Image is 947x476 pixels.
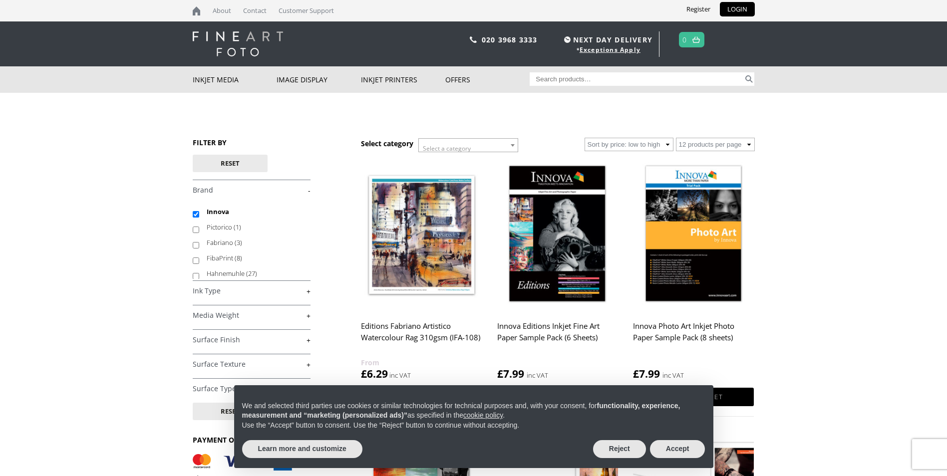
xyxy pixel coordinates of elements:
h2: Innova Photo Art Inkjet Photo Paper Sample Pack (8 sheets) [633,317,754,357]
span: £ [633,367,639,381]
h3: PAYMENT OPTIONS [193,435,311,445]
a: Innova Photo Art Inkjet Photo Paper Sample Pack (8 sheets) £7.99 inc VAT [633,159,754,381]
span: (3) [235,238,242,247]
h3: FILTER BY [193,138,311,147]
a: 0 [682,32,687,47]
a: Exceptions Apply [580,45,640,54]
a: + [193,335,311,345]
p: Use the “Accept” button to consent. Use the “Reject” button to continue without accepting. [242,421,705,431]
bdi: 7.99 [633,367,660,381]
a: Offers [445,66,530,93]
a: 020 3968 3333 [482,35,538,44]
a: Image Display [277,66,361,93]
a: + [193,360,311,369]
h4: Media Weight [193,305,311,325]
h2: Editions Fabriano Artistico Watercolour Rag 310gsm (IFA-108) [361,317,482,357]
h4: Surface Texture [193,354,311,374]
input: Search products… [530,72,743,86]
span: NEXT DAY DELIVERY [562,34,652,45]
button: Search [743,72,755,86]
label: Fabriano [207,235,301,250]
a: Register [679,2,718,16]
img: Innova Editions Inkjet Fine Art Paper Sample Pack (6 Sheets) [497,159,618,310]
label: FibaPrint [207,250,301,266]
span: (27) [246,269,257,278]
button: Reset [193,155,268,172]
h4: Ink Type [193,280,311,300]
span: Select a category [423,144,471,153]
span: (1) [234,223,241,232]
select: Shop order [585,138,673,151]
h2: Innova Editions Inkjet Fine Art Paper Sample Pack (6 Sheets) [497,317,618,357]
h4: Surface Type [193,378,311,398]
label: Hahnemuhle [207,266,301,281]
div: Notice [226,377,721,476]
strong: inc VAT [527,370,548,381]
bdi: 7.99 [497,367,524,381]
a: Innova Editions Inkjet Fine Art Paper Sample Pack (6 Sheets) £7.99 inc VAT [497,159,618,381]
label: Innova [207,204,301,220]
img: phone.svg [470,36,477,43]
button: Reset [193,403,268,420]
a: Inkjet Media [193,66,277,93]
a: + [193,286,311,296]
img: logo-white.svg [193,31,283,56]
button: Reject [593,440,646,458]
a: + [193,384,311,394]
span: (8) [235,253,242,262]
img: Innova Photo Art Inkjet Photo Paper Sample Pack (8 sheets) [633,159,754,310]
label: Pictorico [207,220,301,235]
strong: functionality, experience, measurement and “marketing (personalized ads)” [242,402,680,420]
button: Accept [650,440,705,458]
span: £ [361,367,367,381]
bdi: 6.29 [361,367,388,381]
img: basket.svg [692,36,700,43]
span: £ [497,367,503,381]
button: Learn more and customize [242,440,362,458]
a: cookie policy [463,411,503,419]
h4: Brand [193,180,311,200]
h4: Surface Finish [193,329,311,349]
img: Editions Fabriano Artistico Watercolour Rag 310gsm (IFA-108) [361,159,482,310]
a: - [193,186,311,195]
h3: Select category [361,139,413,148]
a: LOGIN [720,2,755,16]
img: time.svg [564,36,571,43]
a: Editions Fabriano Artistico Watercolour Rag 310gsm (IFA-108) £6.29 [361,159,482,381]
a: Inkjet Printers [361,66,445,93]
p: We and selected third parties use cookies or similar technologies for technical purposes and, wit... [242,401,705,421]
strong: inc VAT [662,370,684,381]
a: + [193,311,311,320]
